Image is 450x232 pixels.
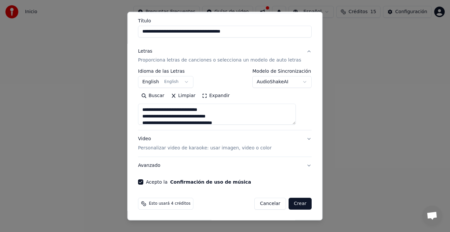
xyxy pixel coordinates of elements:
button: Buscar [138,90,168,101]
div: LetrasProporciona letras de canciones o selecciona un modelo de auto letras [138,69,312,130]
span: Esto usará 4 créditos [149,201,190,206]
p: Proporciona letras de canciones o selecciona un modelo de auto letras [138,57,301,64]
div: Video [138,136,271,151]
button: Expandir [199,90,233,101]
button: Limpiar [168,90,199,101]
button: Cancelar [255,198,286,210]
label: Idioma de las Letras [138,69,193,73]
button: LetrasProporciona letras de canciones o selecciona un modelo de auto letras [138,42,312,69]
button: Crear [289,198,312,210]
p: Personalizar video de karaoke: usar imagen, video o color [138,145,271,151]
label: Acepto la [146,180,251,184]
button: Avanzado [138,157,312,174]
div: Letras [138,48,152,54]
label: Título [138,18,312,23]
label: Modelo de Sincronización [253,69,312,73]
button: VideoPersonalizar video de karaoke: usar imagen, video o color [138,130,312,157]
button: Acepto la [170,180,251,184]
